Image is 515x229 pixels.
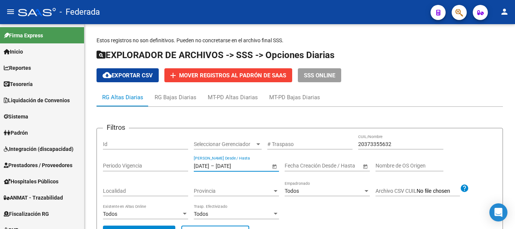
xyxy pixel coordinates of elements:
span: Fiscalización RG [4,210,49,218]
input: Fecha inicio [285,163,312,169]
span: – [211,163,214,169]
span: Hospitales Públicos [4,177,58,186]
span: Todos [103,211,117,217]
input: Fecha fin [216,163,253,169]
input: Fecha fin [319,163,356,169]
div: MT-PD Bajas Diarias [269,93,320,101]
span: Todos [285,188,299,194]
span: Todos [194,211,208,217]
span: Seleccionar Gerenciador [194,141,255,148]
button: Open calendar [361,162,369,170]
mat-icon: cloud_download [103,71,112,80]
span: Mover registros al PADRÓN de SAAS [179,72,286,79]
mat-icon: person [500,7,509,16]
span: Firma Express [4,31,43,40]
span: ANMAT - Trazabilidad [4,194,63,202]
span: Sistema [4,112,28,121]
span: Reportes [4,64,31,72]
span: EXPLORADOR DE ARCHIVOS -> SSS -> Opciones Diarias [97,50,334,60]
span: Tesorería [4,80,33,88]
div: Open Intercom Messenger [489,203,507,221]
div: RG Bajas Diarias [155,93,196,101]
div: MT-PD Altas Diarias [208,93,258,101]
button: Exportar CSV [97,68,159,82]
span: Integración (discapacidad) [4,145,74,153]
h3: Filtros [103,122,129,133]
mat-icon: add [169,71,178,80]
button: SSS ONLINE [298,68,341,82]
button: Mover registros al PADRÓN de SAAS [164,68,292,82]
span: SSS ONLINE [304,72,335,79]
p: Estos registros no son definitivos. Pueden no concretarse en el archivo final SSS. [97,36,503,45]
span: Liquidación de Convenios [4,96,70,105]
mat-icon: menu [6,7,15,16]
mat-icon: help [460,184,469,193]
input: Archivo CSV CUIL [417,188,460,195]
button: Open calendar [270,162,278,170]
span: Padrón [4,129,28,137]
span: Exportar CSV [103,72,153,79]
span: Inicio [4,48,23,56]
span: Provincia [194,188,272,194]
span: - Federada [60,4,100,20]
div: RG Altas Diarias [102,93,143,101]
span: Prestadores / Proveedores [4,161,72,169]
span: Archivo CSV CUIL [376,188,417,194]
input: Fecha inicio [194,163,209,169]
